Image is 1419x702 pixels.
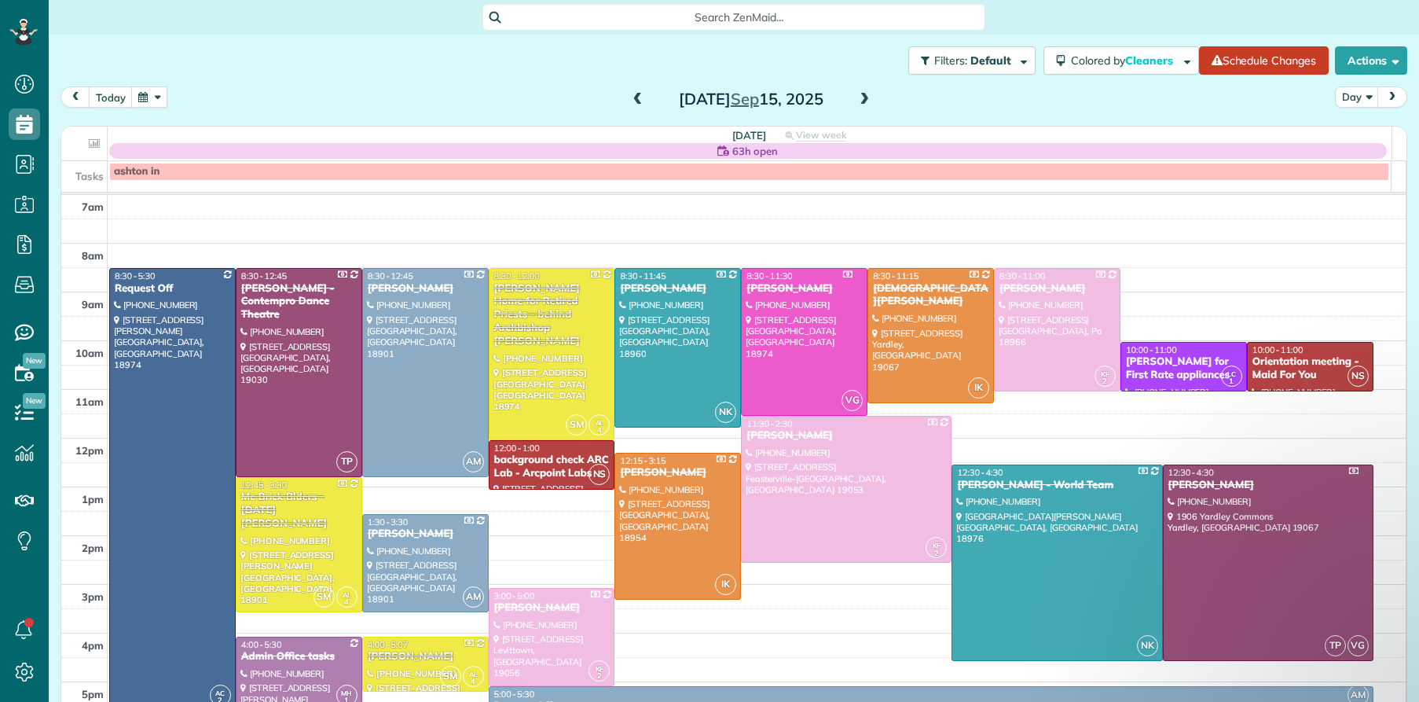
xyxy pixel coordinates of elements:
[934,53,967,68] span: Filters:
[464,674,483,689] small: 4
[933,541,941,549] span: KF
[241,480,287,491] span: 12:45 - 3:30
[341,689,352,697] span: MH
[1366,649,1403,686] iframe: Intercom live chat
[1325,635,1346,656] span: TP
[999,282,1116,296] div: [PERSON_NAME]
[82,688,104,700] span: 5pm
[731,89,759,108] span: Sep
[82,639,104,652] span: 4pm
[82,298,104,311] span: 9am
[908,46,1036,75] button: Filters: Default
[957,467,1003,478] span: 12:30 - 4:30
[241,270,287,281] span: 8:30 - 12:45
[313,586,335,608] span: SM
[620,270,665,281] span: 8:30 - 11:45
[367,282,484,296] div: [PERSON_NAME]
[1335,46,1407,75] button: Actions
[746,418,792,429] span: 11:30 - 2:30
[343,590,351,599] span: AL
[1126,344,1177,355] span: 10:00 - 11:00
[337,595,357,610] small: 4
[732,129,766,142] span: [DATE]
[463,586,484,608] span: AM
[968,377,989,399] span: IK
[23,353,46,369] span: New
[82,542,104,554] span: 2pm
[715,574,736,595] span: IK
[1252,355,1369,382] div: Orientation meeting - Maid For You
[1377,86,1407,108] button: next
[23,393,46,409] span: New
[82,590,104,603] span: 3pm
[368,639,409,650] span: 4:00 - 5:07
[715,402,736,423] span: NK
[1347,366,1369,387] span: NS
[589,669,609,684] small: 2
[796,129,846,142] span: View week
[114,165,160,178] span: ashton in
[368,516,409,527] span: 1:30 - 3:30
[596,664,604,673] span: KF
[60,86,90,108] button: prev
[746,282,863,296] div: [PERSON_NAME]
[956,479,1157,492] div: [PERSON_NAME] - World Team
[999,270,1045,281] span: 8:30 - 11:00
[75,444,104,457] span: 12pm
[1347,635,1369,656] span: VG
[588,464,610,485] span: NS
[89,86,133,108] button: today
[900,46,1036,75] a: Filters: Default
[589,423,609,438] small: 4
[620,455,665,466] span: 12:15 - 3:15
[494,443,540,454] span: 12:00 - 1:00
[240,650,357,663] div: Admin Office tasks
[1168,467,1214,478] span: 12:30 - 4:30
[469,670,478,678] span: AL
[619,466,736,480] div: [PERSON_NAME]
[841,390,863,411] span: VG
[1101,369,1109,378] span: KF
[75,395,104,408] span: 11am
[1125,355,1242,382] div: [PERSON_NAME] for First Rate appliances
[872,282,989,309] div: [DEMOGRAPHIC_DATA][PERSON_NAME]
[493,454,610,480] div: background check ARC Lab - Arcpoint Labs
[1125,53,1175,68] span: Cleaners
[1043,46,1199,75] button: Colored byCleaners
[115,270,156,281] span: 8:30 - 5:30
[215,689,225,697] span: AC
[1168,479,1369,492] div: [PERSON_NAME]
[367,650,484,663] div: [PERSON_NAME]
[82,249,104,262] span: 8am
[336,451,357,472] span: TP
[746,270,792,281] span: 8:30 - 11:30
[114,282,231,296] div: Request Off
[367,527,484,541] div: [PERSON_NAME]
[494,270,540,281] span: 8:30 - 12:00
[566,414,587,436] span: SM
[1199,46,1329,75] a: Schedule Changes
[494,590,535,601] span: 3:00 - 5:00
[241,639,282,650] span: 4:00 - 5:30
[619,282,736,296] div: [PERSON_NAME]
[240,491,357,531] div: Mc Brick Blders - [DATE][PERSON_NAME]
[1222,374,1241,389] small: 1
[240,282,357,322] div: [PERSON_NAME] - Contempro Dance Theatre
[653,90,849,108] h2: [DATE] 15, 2025
[1227,369,1236,378] span: LC
[494,689,535,700] span: 5:00 - 5:30
[746,429,947,443] div: [PERSON_NAME]
[82,200,104,213] span: 7am
[493,601,610,615] div: [PERSON_NAME]
[873,270,918,281] span: 8:30 - 11:15
[1137,635,1158,656] span: NK
[75,347,104,359] span: 10am
[82,493,104,505] span: 1pm
[1335,86,1379,108] button: Day
[1252,344,1303,355] span: 10:00 - 11:00
[1095,374,1115,389] small: 2
[440,666,461,687] span: SM
[1071,53,1179,68] span: Colored by
[970,53,1012,68] span: Default
[732,143,778,159] span: 63h open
